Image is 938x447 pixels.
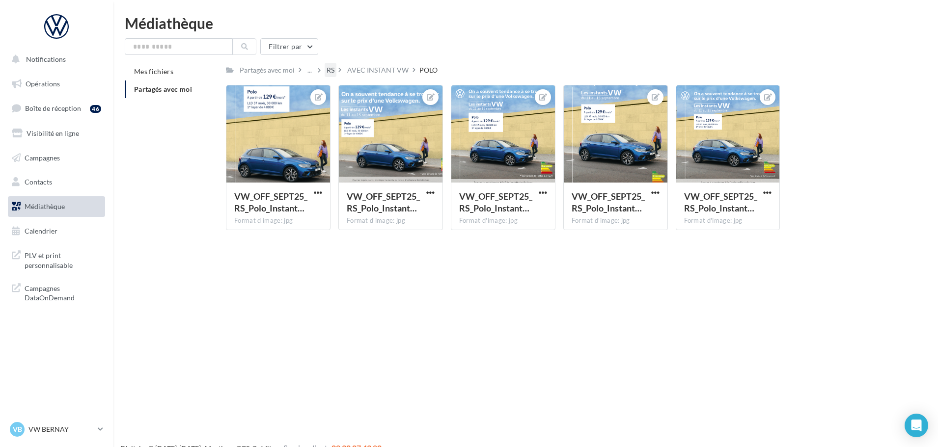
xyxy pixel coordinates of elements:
[905,414,928,437] div: Open Intercom Messenger
[6,123,107,144] a: Visibilité en ligne
[25,227,57,235] span: Calendrier
[90,105,101,113] div: 46
[25,153,60,161] span: Campagnes
[13,424,22,434] span: VB
[27,129,79,137] span: Visibilité en ligne
[234,191,307,213] span: VW_OFF_SEPT25_RS_Polo_InstantVW_Polo_STORY
[347,216,435,225] div: Format d'image: jpg
[260,38,318,55] button: Filtrer par
[134,85,192,93] span: Partagés avec moi
[234,216,322,225] div: Format d'image: jpg
[6,148,107,168] a: Campagnes
[419,65,438,75] div: POLO
[305,63,314,77] div: ...
[8,420,105,439] a: VB VW BERNAY
[25,249,101,270] span: PLV et print personnalisable
[25,104,81,112] span: Boîte de réception
[347,191,420,213] span: VW_OFF_SEPT25_RS_Polo_InstantVW_GMB
[26,79,60,88] span: Opérations
[459,191,532,213] span: VW_OFF_SEPT25_RS_Polo_InstantVW_GMB_720x720
[684,191,757,213] span: VW_OFF_SEPT25_RS_Polo_InstantVW_CARRE
[125,16,926,30] div: Médiathèque
[347,65,409,75] div: AVEC INSTANT VW
[459,216,547,225] div: Format d'image: jpg
[25,282,101,303] span: Campagnes DataOnDemand
[25,202,65,210] span: Médiathèque
[26,55,66,63] span: Notifications
[28,424,94,434] p: VW BERNAY
[6,245,107,274] a: PLV et print personnalisable
[572,216,660,225] div: Format d'image: jpg
[240,65,295,75] div: Partagés avec moi
[6,74,107,94] a: Opérations
[25,178,52,186] span: Contacts
[6,278,107,307] a: Campagnes DataOnDemand
[6,221,107,241] a: Calendrier
[6,98,107,119] a: Boîte de réception46
[134,67,173,76] span: Mes fichiers
[684,216,772,225] div: Format d'image: jpg
[6,49,103,70] button: Notifications
[6,172,107,192] a: Contacts
[327,65,334,75] div: RS
[572,191,645,213] span: VW_OFF_SEPT25_RS_Polo_InstantVW_INSTA
[6,196,107,217] a: Médiathèque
